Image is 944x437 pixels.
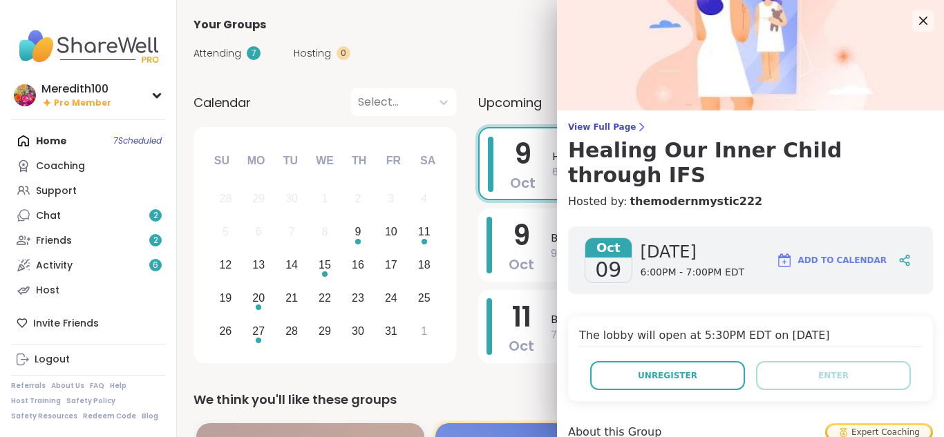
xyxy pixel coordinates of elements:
[153,210,158,222] span: 2
[641,266,745,280] span: 6:00PM - 7:00PM EDT
[142,411,158,421] a: Blog
[568,122,933,133] span: View Full Page
[551,246,903,261] span: 9:00PM - 10:00PM EDT
[378,146,408,176] div: Fr
[11,311,165,336] div: Invite Friends
[240,146,271,176] div: Mo
[110,381,126,391] a: Help
[409,316,439,346] div: Choose Saturday, November 1st, 2025
[568,138,933,188] h3: Healing Our Inner Child through IFS
[595,258,621,282] span: 09
[552,165,901,179] span: 6:00PM - 7:00PM EDT
[568,193,933,210] h4: Hosted by:
[219,289,232,307] div: 19
[294,46,331,61] span: Hosting
[252,189,265,208] div: 29
[638,369,697,382] span: Unregister
[478,93,542,112] span: Upcoming
[343,283,373,313] div: Choose Thursday, October 23rd, 2025
[385,255,397,274] div: 17
[285,255,298,274] div: 14
[244,217,274,247] div: Not available Monday, October 6th, 2025
[36,259,73,273] div: Activity
[798,254,887,266] span: Add to Calendar
[193,93,251,112] span: Calendar
[193,390,927,409] div: We think you'll like these groups
[409,217,439,247] div: Choose Saturday, October 11th, 2025
[352,322,364,340] div: 30
[252,289,265,307] div: 20
[310,251,340,280] div: Choose Wednesday, October 15th, 2025
[244,316,274,346] div: Choose Monday, October 27th, 2025
[409,283,439,313] div: Choose Saturday, October 25th, 2025
[285,289,298,307] div: 21
[776,252,793,269] img: ShareWell Logomark
[322,222,328,241] div: 8
[153,235,158,246] span: 2
[343,251,373,280] div: Choose Thursday, October 16th, 2025
[11,228,165,253] a: Friends2
[310,283,340,313] div: Choose Wednesday, October 22nd, 2025
[211,316,240,346] div: Choose Sunday, October 26th, 2025
[352,255,364,274] div: 16
[421,322,427,340] div: 1
[552,148,901,165] span: Healing Our Inner Child through IFS
[277,316,307,346] div: Choose Tuesday, October 28th, 2025
[244,251,274,280] div: Choose Monday, October 13th, 2025
[252,322,265,340] div: 27
[551,230,903,246] span: Breaking Free: Early Recovery from [GEOGRAPHIC_DATA]
[11,153,165,178] a: Coaching
[211,283,240,313] div: Choose Sunday, October 19th, 2025
[207,146,237,176] div: Su
[66,396,115,406] a: Safety Policy
[289,222,295,241] div: 7
[585,238,632,258] span: Oct
[418,255,431,274] div: 18
[514,135,531,173] span: 9
[343,316,373,346] div: Choose Thursday, October 30th, 2025
[376,217,406,247] div: Choose Friday, October 10th, 2025
[568,122,933,188] a: View Full PageHealing Our Inner Child through IFS
[247,46,261,60] div: 7
[11,203,165,228] a: Chat2
[14,84,36,106] img: Meredith100
[36,234,72,248] div: Friends
[319,255,331,274] div: 15
[153,260,158,271] span: 6
[513,216,530,255] span: 9
[509,336,534,356] span: Oct
[756,361,911,390] button: Enter
[510,173,536,193] span: Oct
[193,17,266,33] span: Your Groups
[211,217,240,247] div: Not available Sunday, October 5th, 2025
[418,289,431,307] div: 25
[409,251,439,280] div: Choose Saturday, October 18th, 2025
[244,283,274,313] div: Choose Monday, October 20th, 2025
[630,193,762,210] a: themodernmystic222
[285,322,298,340] div: 28
[376,184,406,214] div: Not available Friday, October 3rd, 2025
[319,322,331,340] div: 29
[211,251,240,280] div: Choose Sunday, October 12th, 2025
[223,222,229,241] div: 5
[388,189,394,208] div: 3
[90,381,104,391] a: FAQ
[36,284,59,298] div: Host
[421,189,427,208] div: 4
[310,146,340,176] div: We
[310,316,340,346] div: Choose Wednesday, October 29th, 2025
[418,222,431,241] div: 11
[54,97,111,109] span: Pro Member
[11,381,46,391] a: Referrals
[11,396,61,406] a: Host Training
[277,184,307,214] div: Not available Tuesday, September 30th, 2025
[211,184,240,214] div: Not available Sunday, September 28th, 2025
[385,289,397,307] div: 24
[244,184,274,214] div: Not available Monday, September 29th, 2025
[11,278,165,302] a: Host
[219,189,232,208] div: 28
[512,298,531,336] span: 11
[41,81,111,97] div: Meredith100
[579,327,922,347] h4: The lobby will open at 5:30PM EDT on [DATE]
[36,159,85,173] div: Coaching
